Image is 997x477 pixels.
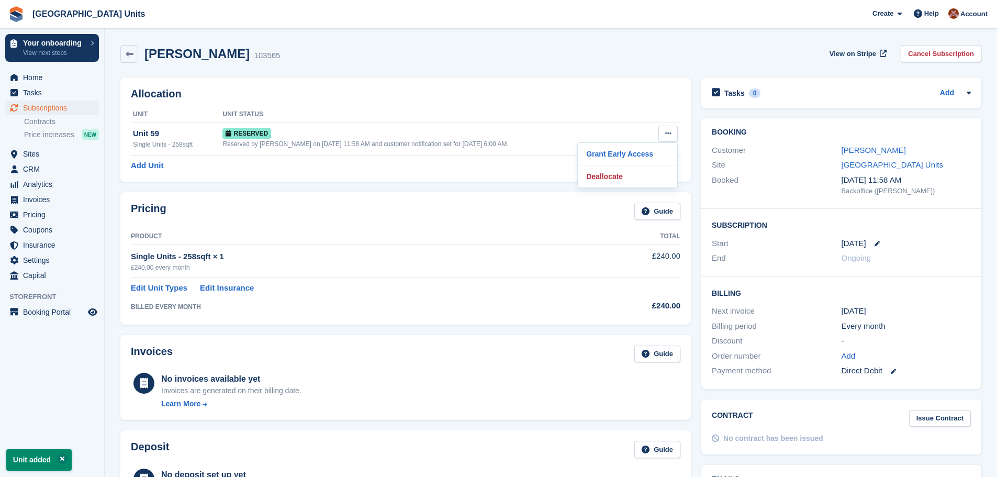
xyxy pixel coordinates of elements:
[712,305,841,317] div: Next invoice
[222,128,271,139] span: Reserved
[24,117,99,127] a: Contracts
[825,45,889,62] a: View on Stripe
[842,253,871,262] span: Ongoing
[23,39,85,47] p: Your onboarding
[23,268,86,283] span: Capital
[131,203,166,220] h2: Pricing
[144,47,250,61] h2: [PERSON_NAME]
[9,292,104,302] span: Storefront
[24,129,99,140] a: Price increases NEW
[712,252,841,264] div: End
[6,449,72,471] p: Unit added
[577,245,680,278] td: £240.00
[724,88,745,98] h2: Tasks
[23,101,86,115] span: Subscriptions
[24,130,74,140] span: Price increases
[131,106,222,123] th: Unit
[23,207,86,222] span: Pricing
[131,160,163,172] a: Add Unit
[842,335,971,347] div: -
[23,48,85,58] p: View next steps
[23,253,86,268] span: Settings
[909,410,971,427] a: Issue Contract
[634,346,680,363] a: Guide
[5,238,99,252] a: menu
[712,219,971,230] h2: Subscription
[830,49,876,59] span: View on Stripe
[712,287,971,298] h2: Billing
[131,228,577,245] th: Product
[161,398,200,409] div: Learn More
[23,305,86,319] span: Booking Portal
[254,50,280,62] div: 103565
[131,263,577,272] div: £240.00 every month
[23,238,86,252] span: Insurance
[901,45,981,62] a: Cancel Subscription
[712,238,841,250] div: Start
[131,441,169,458] h2: Deposit
[723,433,823,444] div: No contract has been issued
[5,34,99,62] a: Your onboarding View next steps
[712,174,841,196] div: Booked
[23,70,86,85] span: Home
[924,8,939,19] span: Help
[712,365,841,377] div: Payment method
[131,302,577,312] div: BILLED EVERY MONTH
[948,8,959,19] img: Laura Clinnick
[28,5,149,23] a: [GEOGRAPHIC_DATA] Units
[161,385,301,396] div: Invoices are generated on their billing date.
[200,282,254,294] a: Edit Insurance
[712,410,753,427] h2: Contract
[577,300,680,312] div: £240.00
[872,8,893,19] span: Create
[23,147,86,161] span: Sites
[23,177,86,192] span: Analytics
[712,320,841,332] div: Billing period
[5,253,99,268] a: menu
[712,350,841,362] div: Order number
[842,186,971,196] div: Backoffice ([PERSON_NAME])
[842,160,943,169] a: [GEOGRAPHIC_DATA] Units
[842,320,971,332] div: Every month
[842,350,856,362] a: Add
[131,346,173,363] h2: Invoices
[133,128,222,140] div: Unit 59
[960,9,988,19] span: Account
[712,145,841,157] div: Customer
[131,251,577,263] div: Single Units - 258sqft × 1
[5,177,99,192] a: menu
[842,146,906,154] a: [PERSON_NAME]
[712,159,841,171] div: Site
[131,88,680,100] h2: Allocation
[842,174,971,186] div: [DATE] 11:58 AM
[842,305,971,317] div: [DATE]
[133,140,222,149] div: Single Units - 258sqft
[161,373,301,385] div: No invoices available yet
[5,147,99,161] a: menu
[582,147,673,161] a: Grant Early Access
[23,85,86,100] span: Tasks
[5,305,99,319] a: menu
[842,238,866,250] time: 2025-09-01 00:00:00 UTC
[23,223,86,237] span: Coupons
[23,192,86,207] span: Invoices
[582,170,673,183] a: Deallocate
[5,223,99,237] a: menu
[5,70,99,85] a: menu
[634,203,680,220] a: Guide
[5,207,99,222] a: menu
[131,282,187,294] a: Edit Unit Types
[23,162,86,176] span: CRM
[8,6,24,22] img: stora-icon-8386f47178a22dfd0bd8f6a31ec36ba5ce8667c1dd55bd0f319d3a0aa187defe.svg
[5,85,99,100] a: menu
[712,335,841,347] div: Discount
[161,398,301,409] a: Learn More
[749,88,761,98] div: 0
[940,87,954,99] a: Add
[577,228,680,245] th: Total
[712,128,971,137] h2: Booking
[842,365,971,377] div: Direct Debit
[634,441,680,458] a: Guide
